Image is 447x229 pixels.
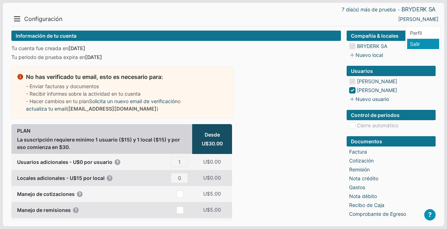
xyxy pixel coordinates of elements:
[349,166,370,173] a: Remisión
[401,6,436,13] a: BRYDERK SA
[407,28,439,38] li: Perfil
[106,175,113,182] i: Controla ingresos, gastos e inventario de varias sucursales o unidades de negocio.
[349,157,374,164] a: Cotización
[342,6,396,13] a: 7 día(s) más de prueba
[357,78,397,85] a: [PERSON_NAME]
[347,31,436,41] div: Compañía & locales
[202,140,223,147] span: U$30.00
[357,86,397,94] a: [PERSON_NAME]
[17,190,75,198] b: Manejo de cotizaciones
[203,206,221,213] span: U$5.00
[72,207,79,214] i: Crea y envía remisiones y haz control de la entrega de tu mercancía
[76,191,83,198] i: Crea y envía cotizaciones y haz seguimiento hasta que se conviertan en facturas
[348,95,389,103] a: Nuevo usuario
[347,110,436,120] div: Control de períodos
[26,105,67,112] a: actualiza tu email
[17,206,71,214] b: Manejo de remisiones
[26,82,219,112] div: - Enviar facturas y documentos - Recibir informes sobre la actividad en tu cuenta - Hacer cambios...
[85,54,102,60] b: [DATE]
[17,127,186,134] b: PLAN
[89,97,178,105] a: Solicita un nuevo email de verificación
[349,201,384,209] a: Recibo de Caja
[349,175,378,182] a: Nota crédito
[203,158,221,165] span: U$0.00
[349,148,367,155] a: Factura
[114,159,121,166] i: Trabaja con tus empleados y asígnales distintos niveles de acceso y permisos.
[424,209,436,220] button: ?
[349,210,406,218] a: Comprobante de Egreso
[203,190,221,197] span: U$5.00
[398,15,438,23] a: JOSE MICHAEL DEL COSME
[407,39,439,49] li: Salir
[26,73,163,81] h2: No has verificado tu email, esto es necesario para:
[17,174,105,182] b: Locales adicionales - U$15 por local
[11,31,341,41] div: Información de tu cuenta
[398,7,400,12] span: -
[11,13,23,25] button: Menu
[68,106,157,112] b: [EMAIL_ADDRESS][DOMAIN_NAME]
[347,136,436,147] div: Documentos
[68,45,85,51] b: [DATE]
[348,51,383,59] a: Nuevo local
[205,131,220,138] span: Desde
[17,158,112,166] b: Usuarios adicionales - U$0 por usuario
[11,124,192,154] div: La suscripción requiere minimo 1 usuario ($15) y 1 local ($15) y por eso comienza en $30.
[357,42,387,50] a: BRYDERK SA
[349,183,365,191] a: Gastos
[349,219,383,227] a: Requerimiento
[203,174,221,181] span: U$0.00
[11,53,341,61] div: Tu periodo de prueba expira en
[349,192,377,200] a: Nota débito
[24,15,62,23] span: Configuración
[347,66,436,76] div: Usuarios
[11,44,341,52] div: Tu cuenta fue creada en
